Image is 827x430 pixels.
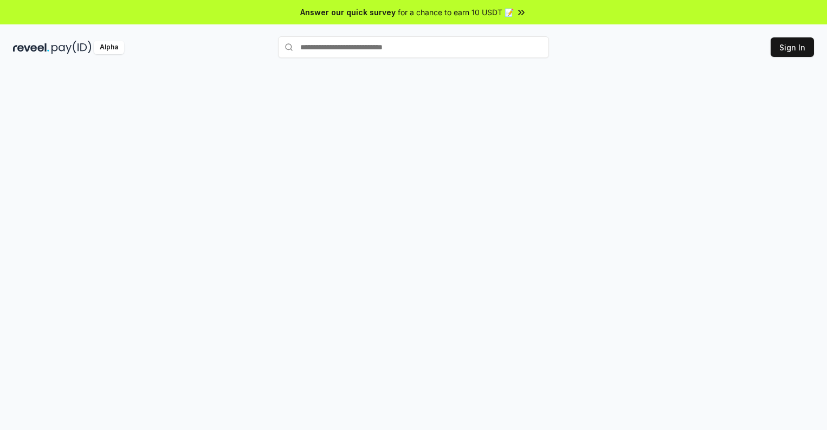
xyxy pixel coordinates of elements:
[94,41,124,54] div: Alpha
[771,37,814,57] button: Sign In
[51,41,92,54] img: pay_id
[398,7,514,18] span: for a chance to earn 10 USDT 📝
[300,7,396,18] span: Answer our quick survey
[13,41,49,54] img: reveel_dark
